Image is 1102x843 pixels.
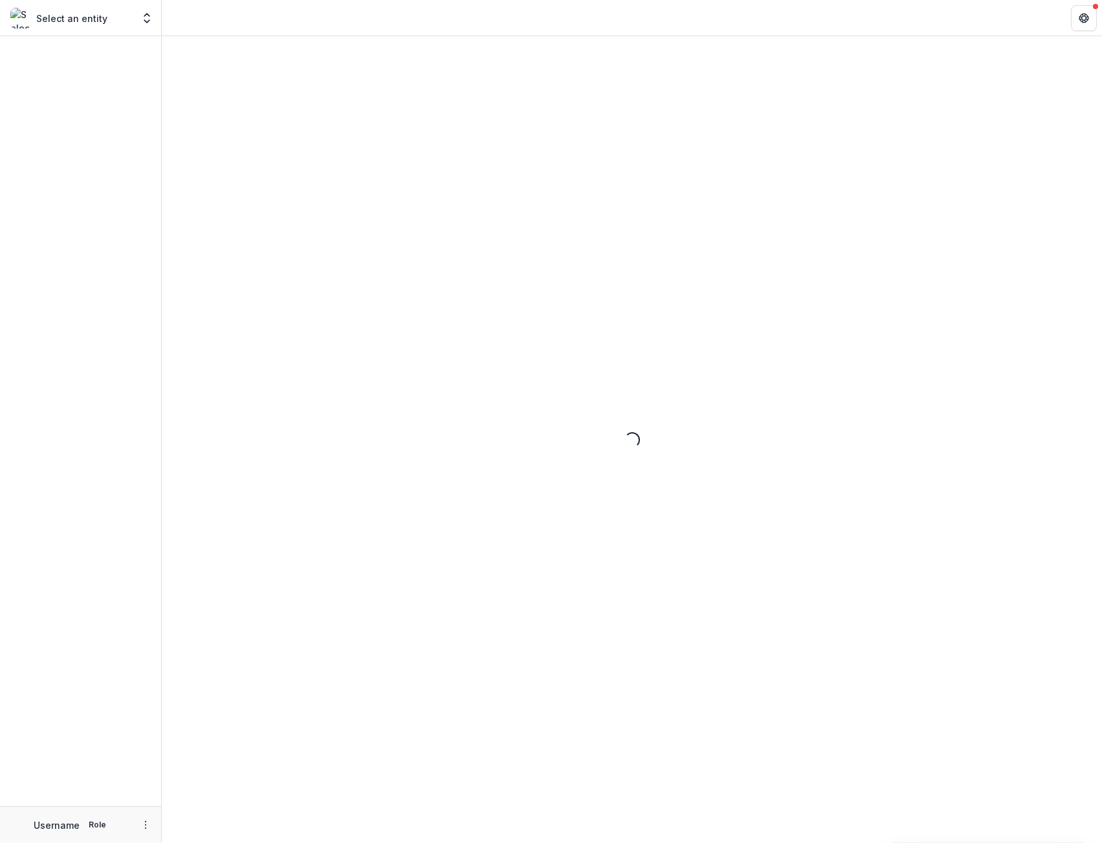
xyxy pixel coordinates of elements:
p: Select an entity [36,12,107,25]
button: Get Help [1071,5,1097,31]
button: Open entity switcher [138,5,156,31]
button: More [138,817,153,833]
img: Select an entity [10,8,31,28]
p: Username [34,818,80,832]
p: Role [85,819,110,831]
